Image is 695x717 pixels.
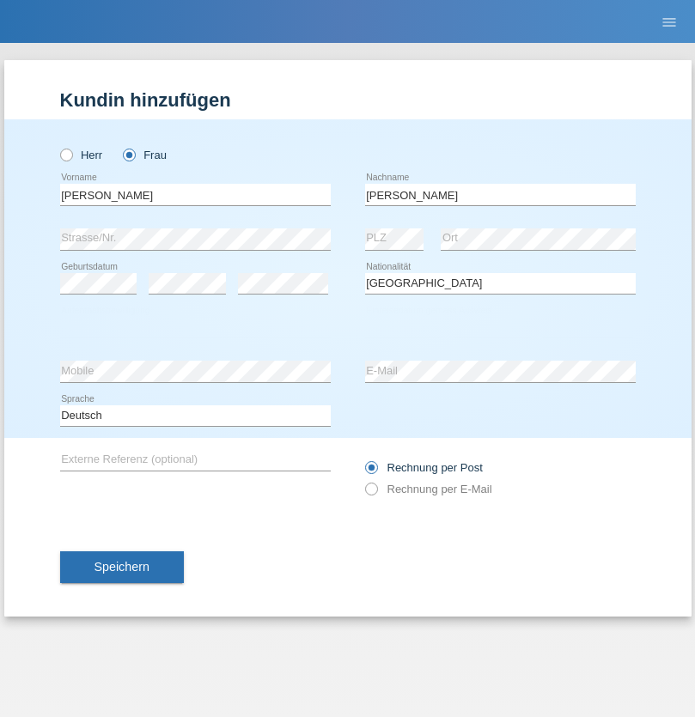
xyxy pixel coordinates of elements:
i: menu [661,14,678,31]
input: Frau [123,149,134,160]
label: Frau [123,149,167,161]
input: Herr [60,149,71,160]
input: Rechnung per E-Mail [365,483,376,504]
label: Rechnung per E-Mail [365,483,492,495]
input: Rechnung per Post [365,461,376,483]
a: menu [652,16,686,27]
span: Speichern [94,560,149,574]
label: Rechnung per Post [365,461,483,474]
h1: Kundin hinzufügen [60,89,636,111]
button: Speichern [60,551,184,584]
label: Herr [60,149,103,161]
